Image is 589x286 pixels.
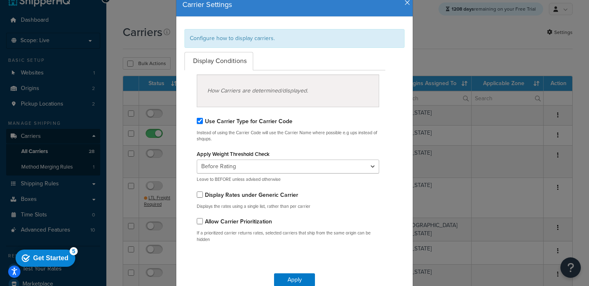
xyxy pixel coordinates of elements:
label: Apply Weight Threshold Check [197,151,270,157]
p: Instead of using the Carrier Code will use the Carrier Name where possible e.g ups instead of shq... [197,130,379,142]
p: If a prioritized carrier returns rates, selected carriers that ship from the same origin can be h... [197,230,379,243]
div: Get Started 5 items remaining, 0% complete [3,4,63,21]
div: 5 [57,2,65,10]
p: Displays the rates using a single list, rather than per carrier [197,203,379,209]
label: Allow Carrier Prioritization [205,217,272,226]
div: How Carriers are determined/displayed. [197,74,379,107]
div: Get Started [21,9,56,16]
input: Display Rates under Generic Carrier [197,191,203,198]
label: Display Rates under Generic Carrier [205,191,298,199]
div: Configure how to display carriers. [184,29,405,48]
input: Allow Carrier Prioritization [197,218,203,224]
input: Use Carrier Type for Carrier Code [197,118,203,124]
p: Leave to BEFORE unless advised otherwise [197,176,379,182]
a: Display Conditions [184,52,253,70]
label: Use Carrier Type for Carrier Code [205,117,292,126]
